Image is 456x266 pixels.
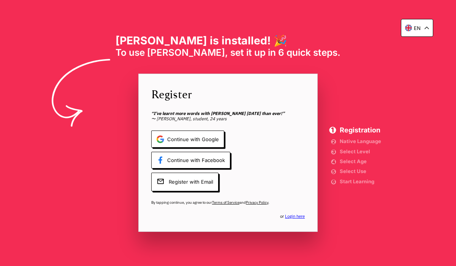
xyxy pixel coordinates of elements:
[151,111,305,122] span: 〜 [PERSON_NAME], student, 24 years
[151,152,230,169] span: Continue with Facebook
[340,169,381,173] span: Select Use
[280,214,305,219] span: or
[151,110,285,116] b: “I’ve learnt more words with [PERSON_NAME] [DATE] than ever!”
[285,213,305,219] a: Login here
[116,34,340,47] h1: [PERSON_NAME] is installed! 🎉
[340,127,381,134] span: Registration
[340,139,381,143] span: Native Language
[414,25,421,31] p: en
[116,47,340,58] span: To use [PERSON_NAME], set it up in 6 quick steps.
[212,200,239,205] a: Terms of Service
[246,200,268,205] a: Privacy Policy
[151,131,224,148] span: Continue with Google
[151,200,305,205] span: By tapping continue, you agree to our and .
[340,159,381,164] span: Select Age
[340,150,381,154] span: Select Level
[151,173,218,191] span: Register with Email
[340,179,381,184] span: Start Learning
[151,86,305,102] span: Register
